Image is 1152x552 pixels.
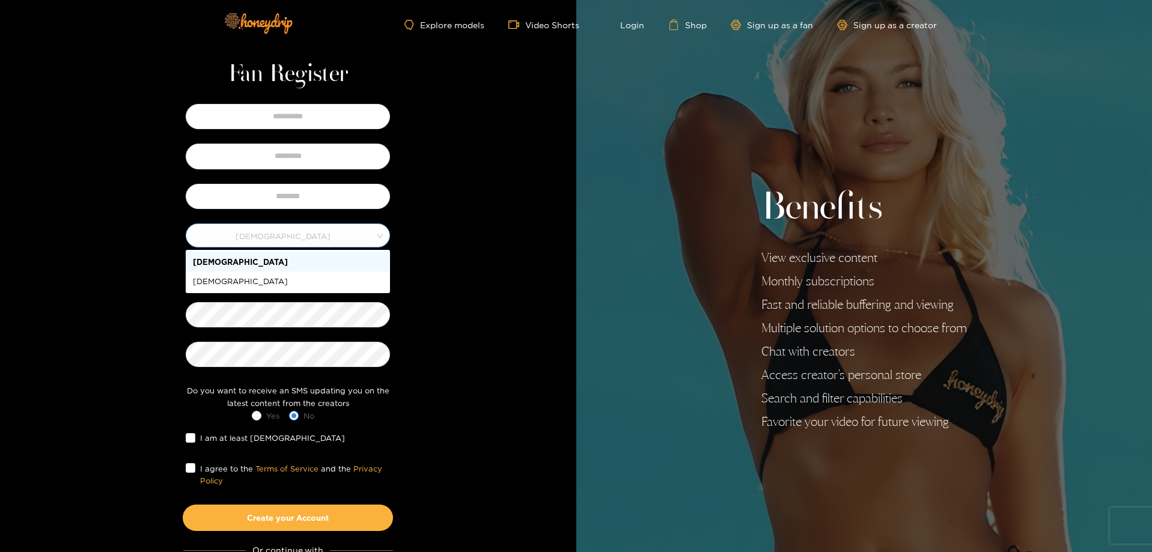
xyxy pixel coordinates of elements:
[183,384,393,409] div: Do you want to receive an SMS updating you on the latest content from the creators
[761,186,967,231] h2: Benefits
[255,464,318,473] a: Terms of Service
[761,391,967,405] li: Search and filter capabilities
[603,19,644,30] a: Login
[228,60,348,89] h1: Fan Register
[668,19,707,30] a: Shop
[761,274,967,288] li: Monthly subscriptions
[183,505,393,531] button: Create your Account
[837,20,937,30] a: Sign up as a creator
[195,463,390,487] span: I agree to the and the
[195,432,350,444] span: I am at least [DEMOGRAPHIC_DATA]
[404,20,484,30] a: Explore models
[261,410,284,422] span: Yes
[761,297,967,312] li: Fast and reliable buffering and viewing
[761,250,967,265] li: View exclusive content
[761,321,967,335] li: Multiple solution options to choose from
[761,344,967,359] li: Chat with creators
[186,227,389,244] span: Male
[508,19,525,30] span: video-camera
[761,414,967,429] li: Favorite your video for future viewing
[731,20,813,30] a: Sign up as a fan
[508,19,579,30] a: Video Shorts
[299,410,319,422] span: No
[761,368,967,382] li: Access creator's personal store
